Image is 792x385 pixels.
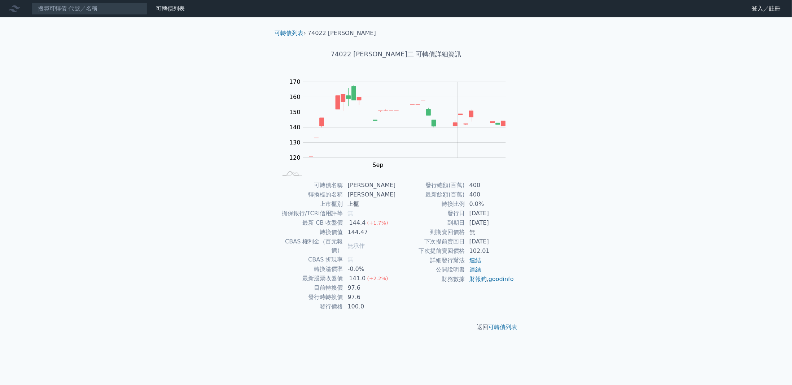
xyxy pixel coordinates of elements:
td: 轉換標的名稱 [278,190,344,199]
td: 轉換比例 [396,199,465,209]
span: (+2.2%) [367,276,388,281]
td: [DATE] [465,237,515,246]
td: 可轉債名稱 [278,181,344,190]
td: -0.0% [344,264,396,274]
td: 400 [465,181,515,190]
a: 連結 [469,257,481,264]
td: CBAS 折現率 [278,255,344,264]
td: 97.6 [344,293,396,302]
span: 無 [348,256,354,263]
tspan: Sep [373,161,384,168]
td: 最新餘額(百萬) [396,190,465,199]
span: (+1.7%) [367,220,388,226]
li: 74022 [PERSON_NAME] [308,29,376,38]
tspan: 130 [289,139,301,146]
td: 公開說明書 [396,265,465,274]
td: 目前轉換價 [278,283,344,293]
td: 下次提前賣回日 [396,237,465,246]
td: [DATE] [465,218,515,228]
a: 連結 [469,266,481,273]
span: 無 [348,210,354,217]
td: 最新 CB 收盤價 [278,218,344,228]
a: 財報狗 [469,276,487,282]
td: 到期賣回價格 [396,228,465,237]
td: 最新股票收盤價 [278,274,344,283]
span: 無承作 [348,242,365,249]
td: 144.47 [344,228,396,237]
td: 發行時轉換價 [278,293,344,302]
p: 返回 [269,323,523,332]
tspan: 120 [289,154,301,161]
div: 144.4 [348,219,367,227]
td: 詳細發行辦法 [396,256,465,265]
a: 登入／註冊 [746,3,786,14]
td: 0.0% [465,199,515,209]
a: 可轉債列表 [156,5,185,12]
a: 可轉債列表 [275,30,304,36]
td: 發行日 [396,209,465,218]
td: 100.0 [344,302,396,311]
input: 搜尋可轉債 代號／名稱 [32,3,147,15]
td: CBAS 權利金（百元報價） [278,237,344,255]
td: 97.6 [344,283,396,293]
td: [PERSON_NAME] [344,181,396,190]
a: goodinfo [489,276,514,282]
td: 到期日 [396,218,465,228]
td: [DATE] [465,209,515,218]
td: , [465,274,515,284]
td: 發行總額(百萬) [396,181,465,190]
div: 141.0 [348,274,367,283]
td: 下次提前賣回價格 [396,246,465,256]
g: Chart [286,78,517,168]
td: 102.01 [465,246,515,256]
tspan: 150 [289,109,301,116]
g: Series [309,85,505,156]
tspan: 160 [289,94,301,100]
td: 400 [465,190,515,199]
td: 發行價格 [278,302,344,311]
tspan: 170 [289,78,301,85]
tspan: 140 [289,124,301,131]
td: 轉換價值 [278,228,344,237]
td: 無 [465,228,515,237]
td: 擔保銀行/TCRI信用評等 [278,209,344,218]
a: 可轉債列表 [489,324,517,330]
td: [PERSON_NAME] [344,190,396,199]
td: 財務數據 [396,274,465,284]
td: 上市櫃別 [278,199,344,209]
li: › [275,29,306,38]
td: 上櫃 [344,199,396,209]
h1: 74022 [PERSON_NAME]二 可轉債詳細資訊 [269,49,523,59]
td: 轉換溢價率 [278,264,344,274]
